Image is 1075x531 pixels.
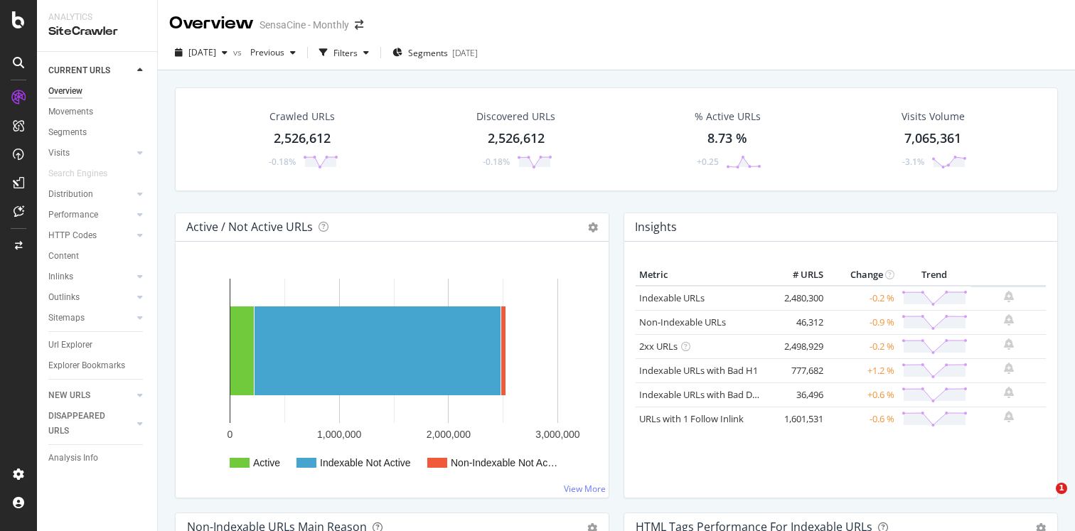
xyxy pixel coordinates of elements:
[408,47,448,59] span: Segments
[902,109,965,124] div: Visits Volume
[483,156,510,168] div: -0.18%
[639,388,794,401] a: Indexable URLs with Bad Description
[770,358,827,382] td: 777,682
[898,264,971,286] th: Trend
[707,129,747,148] div: 8.73 %
[48,63,133,78] a: CURRENT URLS
[48,249,147,264] a: Content
[1027,483,1061,517] iframe: Intercom live chat
[639,364,758,377] a: Indexable URLs with Bad H1
[1004,291,1014,302] div: bell-plus
[48,23,146,40] div: SiteCrawler
[48,208,133,222] a: Performance
[770,334,827,358] td: 2,498,929
[274,129,331,148] div: 2,526,612
[827,334,898,358] td: -0.2 %
[48,290,80,305] div: Outlinks
[48,388,90,403] div: NEW URLS
[355,20,363,30] div: arrow-right-arrow-left
[48,451,147,466] a: Analysis Info
[48,63,110,78] div: CURRENT URLS
[827,407,898,431] td: -0.6 %
[48,187,133,202] a: Distribution
[564,483,606,495] a: View More
[48,228,97,243] div: HTTP Codes
[48,409,120,439] div: DISAPPEARED URLS
[1056,483,1067,494] span: 1
[187,264,597,486] svg: A chart.
[427,429,471,440] text: 2,000,000
[48,311,133,326] a: Sitemaps
[48,208,98,222] div: Performance
[48,249,79,264] div: Content
[697,156,719,168] div: +0.25
[904,129,961,148] div: 7,065,361
[451,457,557,468] text: Non-Indexable Not Ac…
[48,388,133,403] a: NEW URLS
[48,358,147,373] a: Explorer Bookmarks
[48,125,147,140] a: Segments
[1004,363,1014,374] div: bell-plus
[48,104,93,119] div: Movements
[48,104,147,119] a: Movements
[827,286,898,311] td: -0.2 %
[269,156,296,168] div: -0.18%
[1004,338,1014,350] div: bell-plus
[233,46,245,58] span: vs
[827,310,898,334] td: -0.9 %
[770,382,827,407] td: 36,496
[770,407,827,431] td: 1,601,531
[387,41,483,64] button: Segments[DATE]
[827,358,898,382] td: +1.2 %
[253,457,280,468] text: Active
[48,166,122,181] a: Search Engines
[48,269,133,284] a: Inlinks
[48,409,133,439] a: DISAPPEARED URLS
[333,47,358,59] div: Filters
[770,264,827,286] th: # URLS
[317,429,361,440] text: 1,000,000
[48,187,93,202] div: Distribution
[635,218,677,237] h4: Insights
[639,412,744,425] a: URLs with 1 Follow Inlink
[1004,411,1014,422] div: bell-plus
[188,46,216,58] span: 2025 Sep. 2nd
[48,125,87,140] div: Segments
[1004,387,1014,398] div: bell-plus
[636,264,770,286] th: Metric
[476,109,555,124] div: Discovered URLs
[48,451,98,466] div: Analysis Info
[639,291,705,304] a: Indexable URLs
[314,41,375,64] button: Filters
[770,286,827,311] td: 2,480,300
[169,11,254,36] div: Overview
[827,264,898,286] th: Change
[48,11,146,23] div: Analytics
[770,310,827,334] td: 46,312
[902,156,924,168] div: -3.1%
[269,109,335,124] div: Crawled URLs
[48,338,92,353] div: Url Explorer
[48,338,147,353] a: Url Explorer
[639,340,678,353] a: 2xx URLs
[827,382,898,407] td: +0.6 %
[48,146,70,161] div: Visits
[639,316,726,328] a: Non-Indexable URLs
[695,109,761,124] div: % Active URLs
[245,46,284,58] span: Previous
[320,457,411,468] text: Indexable Not Active
[228,429,233,440] text: 0
[260,18,349,32] div: SensaCine - Monthly
[186,218,313,237] h4: Active / Not Active URLs
[48,311,85,326] div: Sitemaps
[1004,314,1014,326] div: bell-plus
[48,146,133,161] a: Visits
[169,41,233,64] button: [DATE]
[48,269,73,284] div: Inlinks
[48,228,133,243] a: HTTP Codes
[535,429,579,440] text: 3,000,000
[488,129,545,148] div: 2,526,612
[452,47,478,59] div: [DATE]
[48,358,125,373] div: Explorer Bookmarks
